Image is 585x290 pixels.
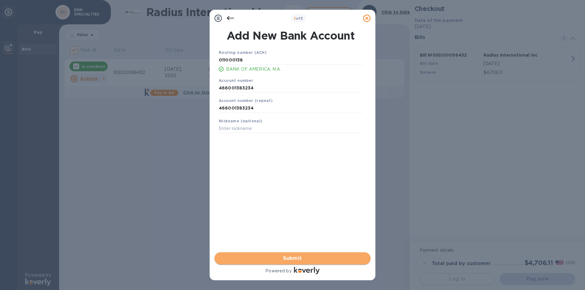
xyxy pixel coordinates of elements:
b: Routing number (ACH) [219,50,267,55]
span: Submit [219,255,366,262]
h1: Add New Bank Account [215,29,366,42]
input: Enter nickname [219,124,363,133]
b: Account number [219,78,253,83]
b: Nickname (optional) [219,119,263,123]
input: Enter routing number [219,56,363,65]
b: of 3 [294,16,303,21]
img: Logo [294,267,320,274]
input: Enter account number [219,104,363,113]
p: BANK OF AMERICA, N.A. [226,66,363,72]
input: Enter account number [219,83,363,93]
button: Submit [214,252,370,264]
b: Account number (repeat) [219,98,273,103]
span: 1 [294,16,296,21]
p: Powered by [265,268,291,274]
